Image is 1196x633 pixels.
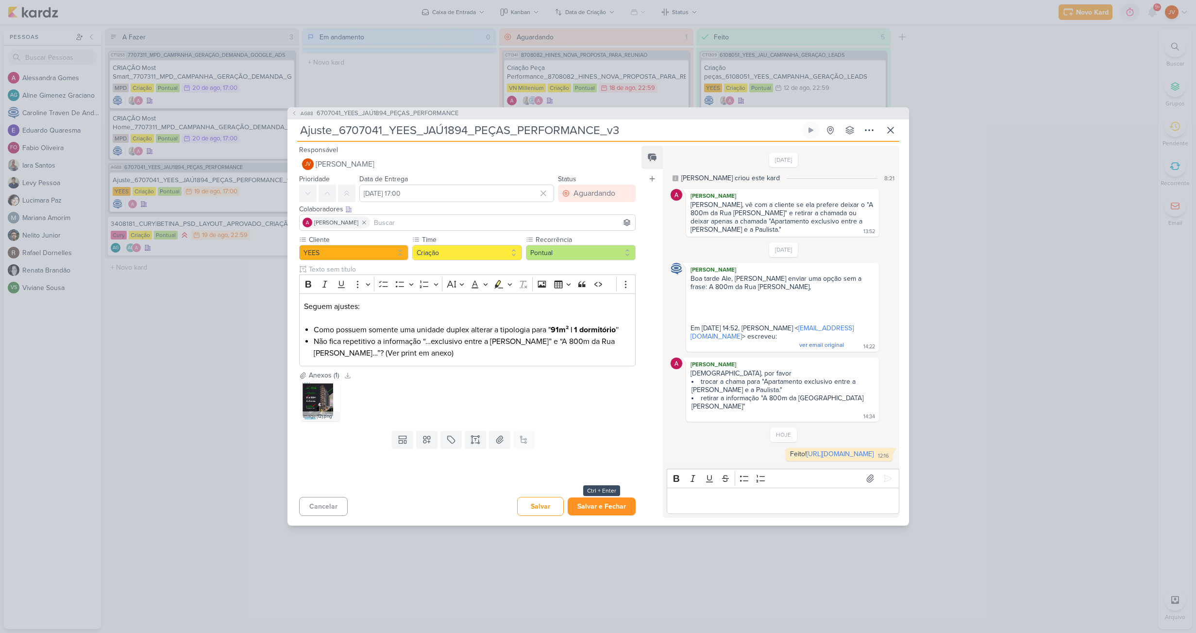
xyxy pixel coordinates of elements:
button: Criação [412,245,522,260]
label: Status [558,175,576,183]
li: retirar a informação "A 800m da [GEOGRAPHIC_DATA][PERSON_NAME]" [691,394,874,411]
span: '' [551,325,619,335]
button: Pontual [526,245,636,260]
button: Cancelar [299,497,348,516]
a: [URL][DOMAIN_NAME] [807,450,874,458]
span: 6707041_YEES_JAÚ1894_PEÇAS_PERFORMANCE [317,109,458,119]
div: Ligar relógio [807,126,815,134]
input: Kard Sem Título [297,121,800,139]
div: 14:34 [863,413,875,421]
div: Feito! [790,450,874,458]
img: Alessandra Gomes [671,358,682,369]
div: Editor editing area: main [667,488,899,514]
div: [PERSON_NAME] [688,359,876,369]
div: Editor toolbar [667,469,899,488]
div: 8:21 [884,174,894,183]
button: Salvar [517,497,564,516]
div: Editor editing area: main [299,293,636,367]
span: Não fica repetitivo a informação “…exclusivo entre a [PERSON_NAME]” e “A 800m da Rua [PERSON_NAME... [314,337,615,358]
img: xEvi0HeqJc3ZyIDocU8hn5jC92J3ktPQjdY9muna.png [301,382,340,421]
label: Prioridade [299,175,330,183]
input: Select a date [359,185,555,202]
button: Aguardando [558,185,636,202]
input: Buscar [372,217,634,228]
span: Boa tarde Ale, [PERSON_NAME] enviar uma opção sem a frase: A 800m da Rua [PERSON_NAME], Em [DATE]... [691,274,863,349]
li: trocar a chama para "Apartamento exclusivo entre a [PERSON_NAME] e a Paulista." [691,377,874,394]
div: Editor toolbar [299,274,636,293]
input: Texto sem título [307,264,636,274]
span: [PERSON_NAME] [316,158,374,170]
p: Seguem ajustes: [304,301,630,324]
button: Salvar e Fechar [568,497,636,515]
p: JV [305,162,311,167]
span: [PERSON_NAME] [314,218,358,227]
div: 14:22 [863,343,875,351]
div: [PERSON_NAME] [688,265,876,274]
button: YEES [299,245,409,260]
img: Alessandra Gomes [671,189,682,201]
label: Time [421,235,522,245]
li: Como possuem somente uma unidade duplex alterar a tipologia para " [314,324,630,336]
span: ver email original [799,342,844,348]
label: Cliente [308,235,409,245]
div: Anexos (1) [309,370,339,380]
img: Caroline Traven De Andrade [671,263,682,274]
button: JV [PERSON_NAME] [299,155,636,173]
a: [EMAIL_ADDRESS][DOMAIN_NAME] [691,324,854,341]
label: Data de Entrega [359,175,408,183]
button: AG88 6707041_YEES_JAÚ1894_PEÇAS_PERFORMANCE [291,109,458,119]
div: [PERSON_NAME], vê com a cliente se ela prefere deixar o "A 800m da Rua [PERSON_NAME]" e retirar a... [691,201,875,234]
label: Responsável [299,146,338,154]
label: Recorrência [535,235,636,245]
div: 13:52 [863,228,875,236]
div: 12:16 [878,452,889,460]
div: image (12).png [301,411,340,421]
div: [PERSON_NAME] criou este kard [681,173,780,183]
div: Ctrl + Enter [583,485,620,496]
span: AG88 [299,110,315,117]
div: [PERSON_NAME] [688,191,876,201]
div: [DEMOGRAPHIC_DATA], por favor [691,369,874,377]
div: Colaboradores [299,204,636,214]
div: Joney Viana [302,158,314,170]
div: Aguardando [573,188,615,199]
img: Alessandra Gomes [303,218,312,227]
strong: 91m² | 1 dormitório [551,325,616,335]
